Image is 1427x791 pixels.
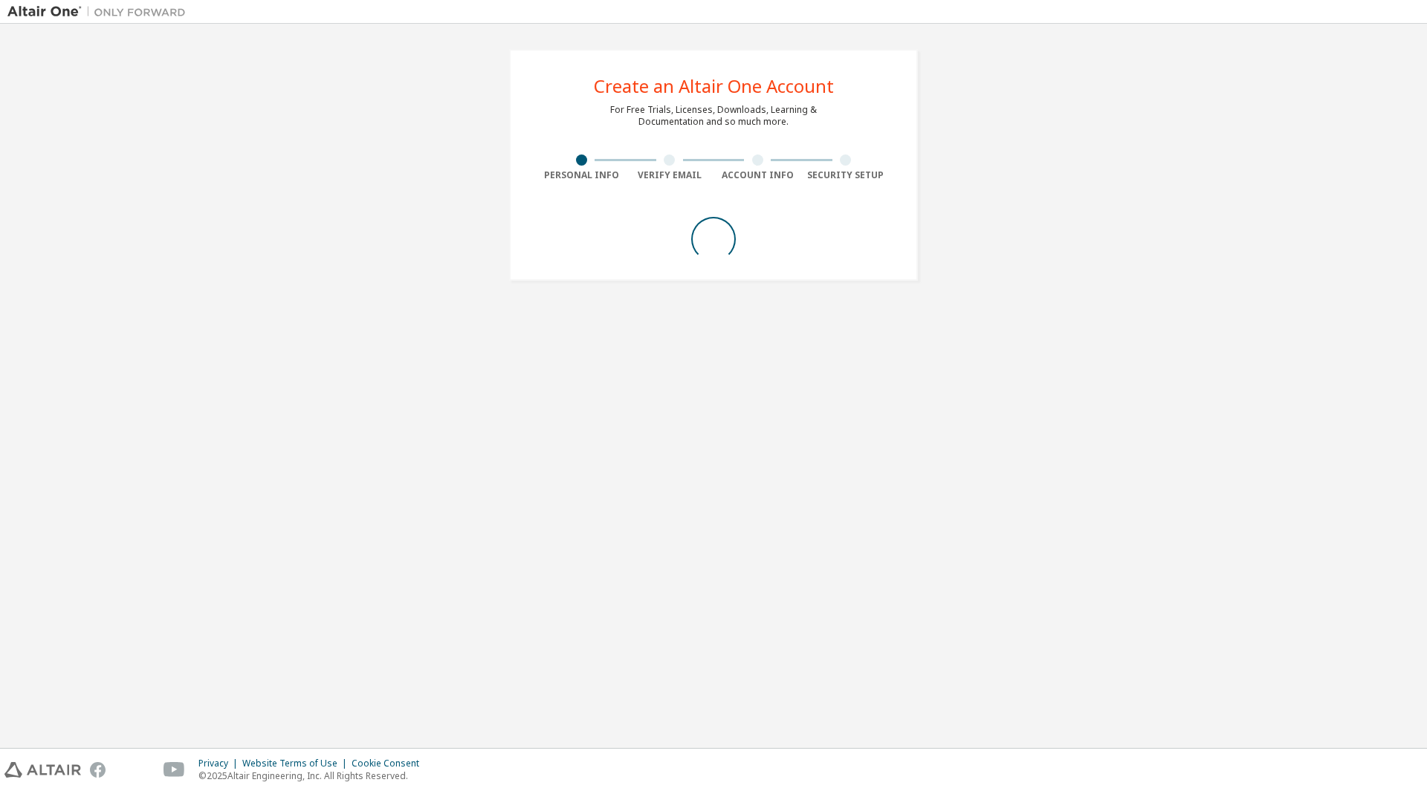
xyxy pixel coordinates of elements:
[198,769,428,782] p: © 2025 Altair Engineering, Inc. All Rights Reserved.
[610,104,817,128] div: For Free Trials, Licenses, Downloads, Learning & Documentation and so much more.
[242,758,352,769] div: Website Terms of Use
[7,4,193,19] img: Altair One
[594,77,834,95] div: Create an Altair One Account
[90,762,106,778] img: facebook.svg
[352,758,428,769] div: Cookie Consent
[537,169,626,181] div: Personal Info
[626,169,714,181] div: Verify Email
[713,169,802,181] div: Account Info
[802,169,890,181] div: Security Setup
[164,762,185,778] img: youtube.svg
[198,758,242,769] div: Privacy
[4,762,81,778] img: altair_logo.svg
